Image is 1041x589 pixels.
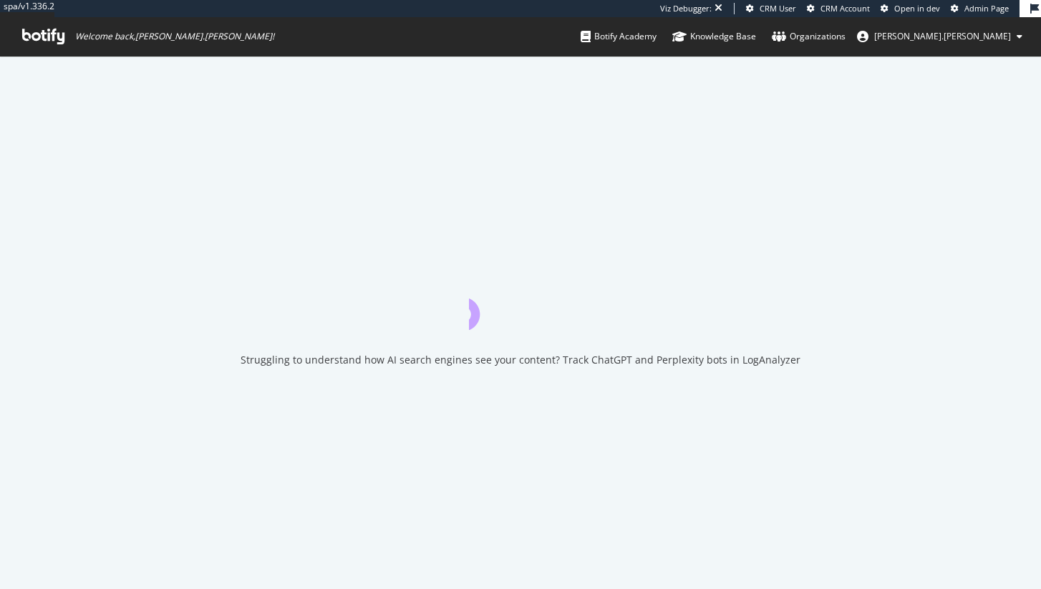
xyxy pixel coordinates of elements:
div: Knowledge Base [672,29,756,44]
a: Admin Page [951,3,1009,14]
span: Open in dev [894,3,940,14]
div: Struggling to understand how AI search engines see your content? Track ChatGPT and Perplexity bot... [241,353,800,367]
span: jessica.jordan [874,30,1011,42]
a: CRM Account [807,3,870,14]
a: Knowledge Base [672,17,756,56]
a: CRM User [746,3,796,14]
a: Open in dev [881,3,940,14]
span: CRM Account [820,3,870,14]
div: Organizations [772,29,846,44]
div: Viz Debugger: [660,3,712,14]
a: Botify Academy [581,17,657,56]
div: animation [469,278,572,330]
span: CRM User [760,3,796,14]
span: Admin Page [964,3,1009,14]
span: Welcome back, [PERSON_NAME].[PERSON_NAME] ! [75,31,274,42]
a: Organizations [772,17,846,56]
button: [PERSON_NAME].[PERSON_NAME] [846,25,1034,48]
div: Botify Academy [581,29,657,44]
